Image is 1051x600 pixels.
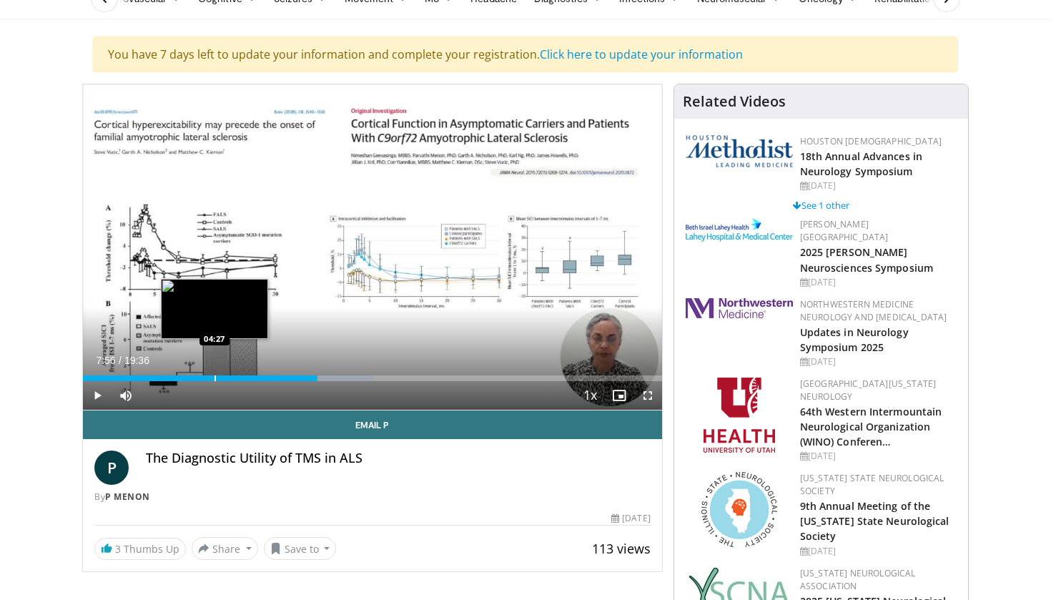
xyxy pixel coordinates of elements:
span: / [119,355,122,366]
a: 3 Thumbs Up [94,538,186,560]
a: Houston [DEMOGRAPHIC_DATA] [800,135,942,147]
div: [DATE] [800,450,957,463]
a: [US_STATE] Neurological Association [800,567,916,592]
button: Enable picture-in-picture mode [605,381,633,410]
a: Northwestern Medicine Neurology and [MEDICAL_DATA] [800,298,947,323]
span: 19:36 [124,355,149,366]
a: [US_STATE] State Neurological Society [800,472,944,497]
img: e7977282-282c-4444-820d-7cc2733560fd.jpg.150x105_q85_autocrop_double_scale_upscale_version-0.2.jpg [686,218,793,242]
div: Progress Bar [83,375,662,381]
a: 64th Western Intermountain Neurological Organization (WINO) Conferen… [800,405,942,448]
span: 7:56 [96,355,115,366]
img: 5e4488cc-e109-4a4e-9fd9-73bb9237ee91.png.150x105_q85_autocrop_double_scale_upscale_version-0.2.png [686,135,793,167]
button: Fullscreen [633,381,662,410]
a: 18th Annual Advances in Neurology Symposium [800,149,922,178]
img: image.jpeg [161,279,268,339]
a: 9th Annual Meeting of the [US_STATE] State Neurological Society [800,499,949,543]
span: 3 [115,542,121,556]
a: P Menon [105,491,150,503]
video-js: Video Player [83,84,662,410]
div: [DATE] [800,276,957,289]
a: 2025 [PERSON_NAME] Neurosciences Symposium [800,245,933,274]
button: Save to [264,537,337,560]
div: By [94,491,651,503]
button: Playback Rate [576,381,605,410]
button: Mute [112,381,140,410]
a: Click here to update your information [540,46,743,62]
button: Play [83,381,112,410]
div: [DATE] [800,179,957,192]
img: 71a8b48c-8850-4916-bbdd-e2f3ccf11ef9.png.150x105_q85_autocrop_double_scale_upscale_version-0.2.png [701,472,777,547]
h4: Related Videos [683,93,786,110]
span: 113 views [592,540,651,557]
a: Updates in Neurology Symposium 2025 [800,325,909,354]
div: [DATE] [800,545,957,558]
a: P [94,451,129,485]
div: [DATE] [800,355,957,368]
div: [DATE] [611,512,650,525]
div: You have 7 days left to update your information and complete your registration. [93,36,958,72]
a: See 1 other [793,199,849,212]
a: Email P [83,410,662,439]
img: f6362829-b0a3-407d-a044-59546adfd345.png.150x105_q85_autocrop_double_scale_upscale_version-0.2.png [704,378,775,453]
button: Share [192,537,258,560]
h4: The Diagnostic Utility of TMS in ALS [146,451,651,466]
img: 2a462fb6-9365-492a-ac79-3166a6f924d8.png.150x105_q85_autocrop_double_scale_upscale_version-0.2.jpg [686,298,793,318]
a: [PERSON_NAME][GEOGRAPHIC_DATA] [800,218,889,243]
a: [GEOGRAPHIC_DATA][US_STATE] Neurology [800,378,937,403]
